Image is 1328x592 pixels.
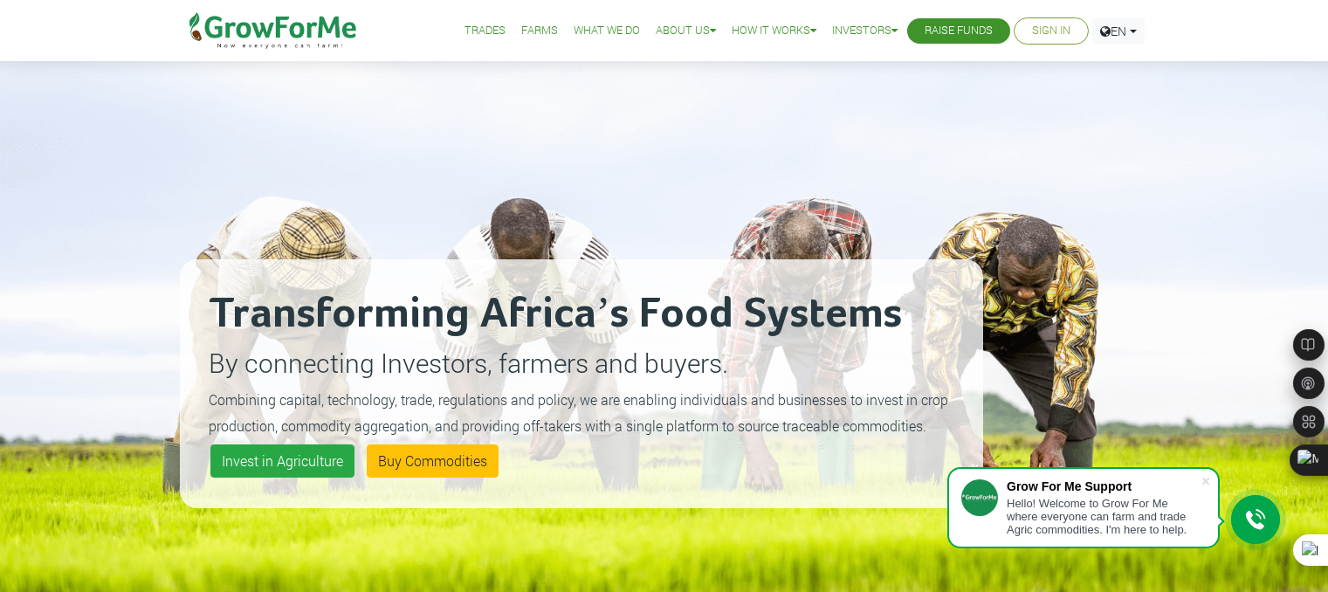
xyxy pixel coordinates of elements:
[574,22,640,40] a: What We Do
[1032,22,1070,40] a: Sign In
[209,343,954,382] p: By connecting Investors, farmers and buyers.
[464,22,506,40] a: Trades
[1007,479,1201,493] div: Grow For Me Support
[1007,497,1201,536] div: Hello! Welcome to Grow For Me where everyone can farm and trade Agric commodities. I'm here to help.
[732,22,816,40] a: How it Works
[367,444,499,478] a: Buy Commodities
[210,444,354,478] a: Invest in Agriculture
[656,22,716,40] a: About Us
[209,390,948,435] small: Combining capital, technology, trade, regulations and policy, we are enabling individuals and bus...
[925,22,993,40] a: Raise Funds
[1092,17,1145,45] a: EN
[832,22,898,40] a: Investors
[521,22,558,40] a: Farms
[209,288,954,341] h2: Transforming Africa’s Food Systems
